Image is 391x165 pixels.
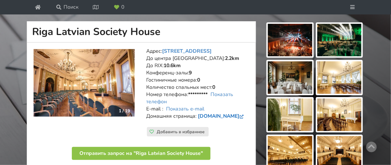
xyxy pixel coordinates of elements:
[197,77,200,83] strong: 0
[268,99,312,131] img: Riga Latvian Society House | Рига | Площадка для мероприятий - фото галереи
[34,49,135,117] a: Историческое место | Рига | Riga Latvian Society House 1 / 19
[157,129,205,135] span: Добавить в избранное
[268,61,312,94] img: Riga Latvian Society House | Рига | Площадка для мероприятий - фото галереи
[225,55,239,62] strong: 2.2km
[146,48,250,127] address: Адрес: До центра [GEOGRAPHIC_DATA]: До RIX: Конференц-залы: Гостиничные номера: Количество спальн...
[114,105,134,116] div: 1 / 19
[212,84,215,91] strong: 0
[164,62,181,69] strong: 10.6km
[72,147,210,160] button: Отправить запрос на "Riga Latvian Society House"
[268,24,312,56] img: Riga Latvian Society House | Рига | Площадка для мероприятий - фото галереи
[27,21,256,43] h1: Riga Latvian Society House
[146,91,233,105] a: Показать телефон
[34,49,135,117] img: Историческое место | Рига | Riga Latvian Society House
[189,69,192,76] strong: 9
[162,48,212,55] a: [STREET_ADDRESS]
[317,61,362,94] img: Riga Latvian Society House | Рига | Площадка для мероприятий - фото галереи
[317,99,362,131] img: Riga Latvian Society House | Рига | Площадка для мероприятий - фото галереи
[317,24,362,56] img: Riga Latvian Society House | Рига | Площадка для мероприятий - фото галереи
[166,105,204,112] a: Показать e-mail
[121,5,124,10] span: 0
[51,1,83,14] a: Поиск
[198,113,245,120] a: [DOMAIN_NAME]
